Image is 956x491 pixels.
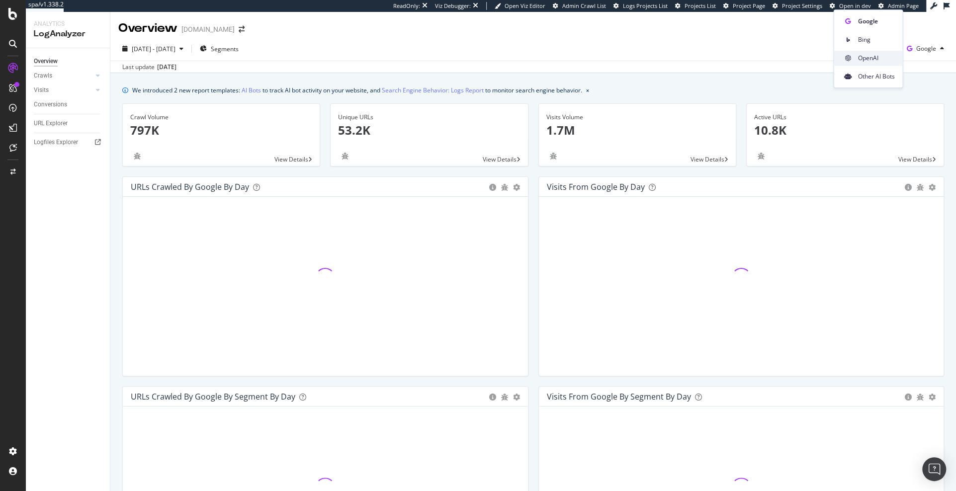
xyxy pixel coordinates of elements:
[505,2,545,9] span: Open Viz Editor
[723,2,765,10] a: Project Page
[878,2,919,10] a: Admin Page
[483,155,517,164] span: View Details
[338,153,352,160] div: bug
[435,2,471,10] div: Viz Debugger:
[34,85,49,95] div: Visits
[242,85,261,95] a: AI Bots
[34,99,103,110] a: Conversions
[34,137,78,148] div: Logfiles Explorer
[754,113,936,122] div: Active URLs
[547,392,691,402] div: Visits from Google By Segment By Day
[338,113,520,122] div: Unique URLs
[917,394,924,401] div: bug
[858,54,894,63] span: OpenAI
[733,2,765,9] span: Project Page
[34,71,52,81] div: Crawls
[382,85,484,95] a: Search Engine Behavior: Logs Report
[132,85,582,95] div: We introduced 2 new report templates: to track AI bot activity on your website, and to monitor se...
[675,2,716,10] a: Projects List
[495,2,545,10] a: Open Viz Editor
[239,26,245,33] div: arrow-right-arrow-left
[274,155,308,164] span: View Details
[546,153,560,160] div: bug
[34,118,103,129] a: URL Explorer
[122,63,176,72] div: Last update
[34,99,67,110] div: Conversions
[34,28,102,40] div: LogAnalyzer
[489,184,496,191] div: circle-info
[916,44,936,53] span: Google
[34,137,103,148] a: Logfiles Explorer
[562,2,606,9] span: Admin Crawl List
[858,72,894,81] span: Other AI Bots
[905,394,912,401] div: circle-info
[929,394,936,401] div: gear
[338,122,520,139] p: 53.2K
[782,2,822,9] span: Project Settings
[157,63,176,72] div: [DATE]
[553,2,606,10] a: Admin Crawl List
[754,122,936,139] p: 10.8K
[489,394,496,401] div: circle-info
[830,2,871,10] a: Open in dev
[691,155,724,164] span: View Details
[917,184,924,191] div: bug
[685,2,716,9] span: Projects List
[839,2,871,9] span: Open in dev
[858,35,894,44] span: Bing
[905,184,912,191] div: circle-info
[196,41,243,57] button: Segments
[547,182,645,192] div: Visits from Google by day
[546,122,728,139] p: 1.7M
[613,2,668,10] a: Logs Projects List
[34,56,58,67] div: Overview
[34,20,102,28] div: Analytics
[34,71,93,81] a: Crawls
[131,182,249,192] div: URLs Crawled by Google by day
[922,457,946,481] div: Open Intercom Messenger
[118,20,177,37] div: Overview
[393,2,420,10] div: ReadOnly:
[34,56,103,67] a: Overview
[546,113,728,122] div: Visits Volume
[122,85,944,95] div: info banner
[211,45,239,53] span: Segments
[34,118,68,129] div: URL Explorer
[584,83,592,97] button: close banner
[513,184,520,191] div: gear
[130,122,312,139] p: 797K
[34,85,93,95] a: Visits
[773,2,822,10] a: Project Settings
[130,113,312,122] div: Crawl Volume
[118,41,187,57] button: [DATE] - [DATE]
[903,41,948,57] button: Google
[888,2,919,9] span: Admin Page
[929,184,936,191] div: gear
[501,184,508,191] div: bug
[513,394,520,401] div: gear
[754,153,768,160] div: bug
[623,2,668,9] span: Logs Projects List
[132,45,175,53] span: [DATE] - [DATE]
[501,394,508,401] div: bug
[858,17,894,26] span: Google
[898,155,932,164] span: View Details
[130,153,144,160] div: bug
[181,24,235,34] div: [DOMAIN_NAME]
[131,392,295,402] div: URLs Crawled by Google By Segment By Day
